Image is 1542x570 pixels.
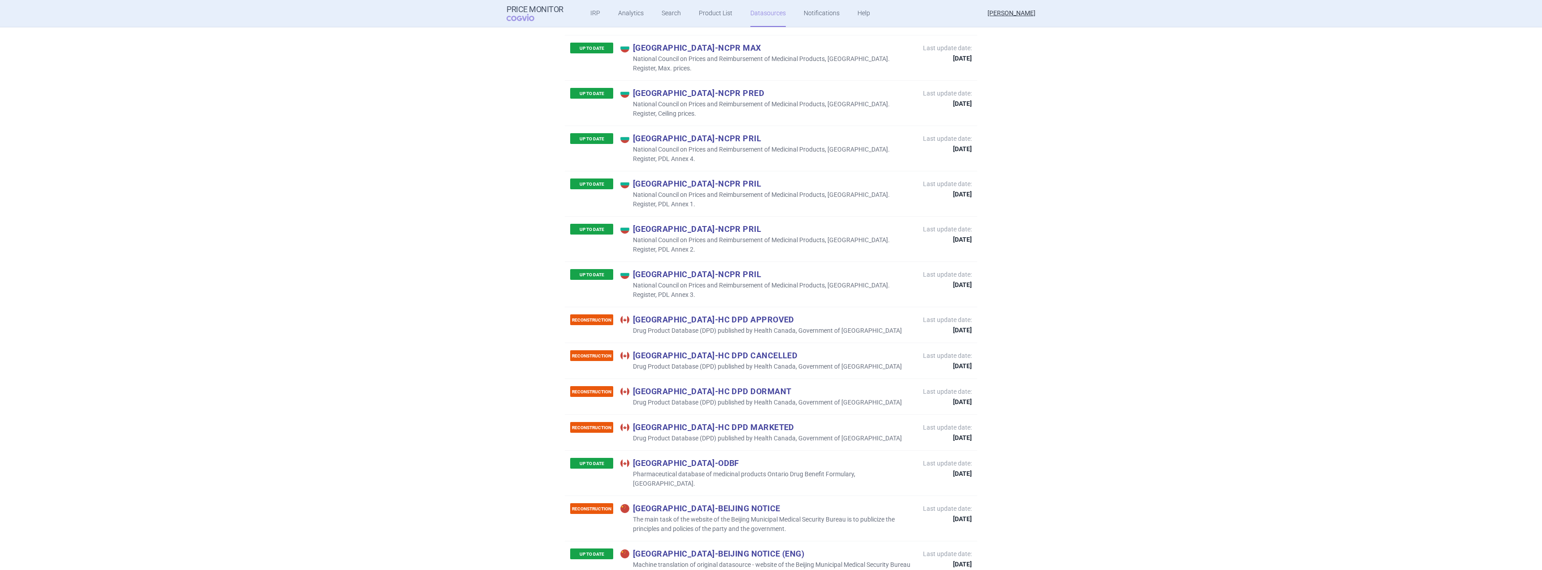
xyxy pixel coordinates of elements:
img: Bulgaria [620,89,629,98]
p: [GEOGRAPHIC_DATA] - NCPR PRIL [620,269,914,279]
p: [GEOGRAPHIC_DATA] - BEIJING NOTICE [620,503,914,513]
p: Last update date: [923,270,972,288]
p: Last update date: [923,504,972,522]
p: Pharmaceutical database of medicinal products Ontario Drug Benefit Formulary, [GEOGRAPHIC_DATA]. [620,470,914,488]
strong: [DATE] [923,327,972,333]
p: UP TO DATE [570,548,613,559]
p: UP TO DATE [570,178,613,189]
img: Canada [620,315,629,324]
p: Last update date: [923,44,972,61]
p: National Council on Prices and Reimbursement of Medicinal Products, [GEOGRAPHIC_DATA]. Register, ... [620,145,914,164]
p: [GEOGRAPHIC_DATA] - NCPR MAX [620,43,914,52]
img: Bulgaria [620,270,629,279]
img: Canada [620,351,629,360]
p: Last update date: [923,423,972,441]
p: UP TO DATE [570,224,613,235]
p: [GEOGRAPHIC_DATA] - BEIJING NOTICE (ENG) [620,548,910,558]
a: Price MonitorCOGVIO [507,5,563,22]
strong: [DATE] [923,236,972,243]
p: Drug Product Database (DPD) published by Health Canada, Government of [GEOGRAPHIC_DATA] [620,326,902,335]
p: National Council on Prices and Reimbursement of Medicinal Products, [GEOGRAPHIC_DATA]. Register, ... [620,190,914,209]
img: Canada [620,459,629,468]
strong: [DATE] [923,470,972,477]
p: Drug Product Database (DPD) published by Health Canada, Government of [GEOGRAPHIC_DATA] [620,398,902,407]
p: UP TO DATE [570,88,613,99]
p: [GEOGRAPHIC_DATA] - HC DPD DORMANT [620,386,902,396]
strong: [DATE] [923,100,972,107]
p: RECONSTRUCTION [570,422,613,433]
p: [GEOGRAPHIC_DATA] - NCPR PRIL [620,133,914,143]
p: Machine translation of original datasource - website of the Beijing Municipal Medical Security Bu... [620,560,910,570]
strong: [DATE] [923,516,972,522]
p: [GEOGRAPHIC_DATA] - HC DPD CANCELLED [620,350,902,360]
p: Last update date: [923,387,972,405]
p: Last update date: [923,459,972,477]
span: COGVIO [507,14,547,21]
p: [GEOGRAPHIC_DATA] - HC DPD APPROVED [620,314,902,324]
strong: [DATE] [923,363,972,369]
p: Last update date: [923,549,972,567]
p: UP TO DATE [570,43,613,53]
p: National Council on Prices and Reimbursement of Medicinal Products, [GEOGRAPHIC_DATA]. Register, ... [620,281,914,300]
strong: [DATE] [923,191,972,197]
p: RECONSTRUCTION [570,350,613,361]
img: China [620,504,629,513]
strong: [DATE] [923,435,972,441]
p: National Council on Prices and Reimbursement of Medicinal Products, [GEOGRAPHIC_DATA]. Register, ... [620,54,914,73]
p: UP TO DATE [570,269,613,280]
p: [GEOGRAPHIC_DATA] - HC DPD MARKETED [620,422,902,432]
img: Bulgaria [620,134,629,143]
p: Last update date: [923,134,972,152]
img: Canada [620,387,629,396]
p: Last update date: [923,225,972,243]
strong: [DATE] [923,55,972,61]
p: Last update date: [923,351,972,369]
strong: [DATE] [923,399,972,405]
p: National Council on Prices and Reimbursement of Medicinal Products, [GEOGRAPHIC_DATA]. Register, ... [620,100,914,118]
p: Last update date: [923,179,972,197]
p: RECONSTRUCTION [570,386,613,397]
p: [GEOGRAPHIC_DATA] - NCPR PRED [620,88,914,98]
p: Drug Product Database (DPD) published by Health Canada, Government of [GEOGRAPHIC_DATA] [620,362,902,371]
strong: [DATE] [923,282,972,288]
strong: Price Monitor [507,5,563,14]
p: Drug Product Database (DPD) published by Health Canada, Government of [GEOGRAPHIC_DATA] [620,434,902,443]
p: RECONSTRUCTION [570,503,613,514]
p: [GEOGRAPHIC_DATA] - NCPR PRIL [620,224,914,234]
img: China [620,549,629,558]
p: [GEOGRAPHIC_DATA] - ODBF [620,458,914,468]
img: Bulgaria [620,44,629,52]
p: The main task of the website of the Beijing Municipal Medical Security Bureau is to publicize the... [620,515,914,534]
p: National Council on Prices and Reimbursement of Medicinal Products, [GEOGRAPHIC_DATA]. Register, ... [620,235,914,254]
p: Last update date: [923,315,972,333]
img: Bulgaria [620,179,629,188]
p: Last update date: [923,89,972,107]
p: RECONSTRUCTION [570,314,613,325]
img: Bulgaria [620,225,629,234]
p: UP TO DATE [570,458,613,469]
img: Canada [620,423,629,432]
strong: [DATE] [923,146,972,152]
p: [GEOGRAPHIC_DATA] - NCPR PRIL [620,178,914,188]
strong: [DATE] [923,561,972,567]
p: UP TO DATE [570,133,613,144]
